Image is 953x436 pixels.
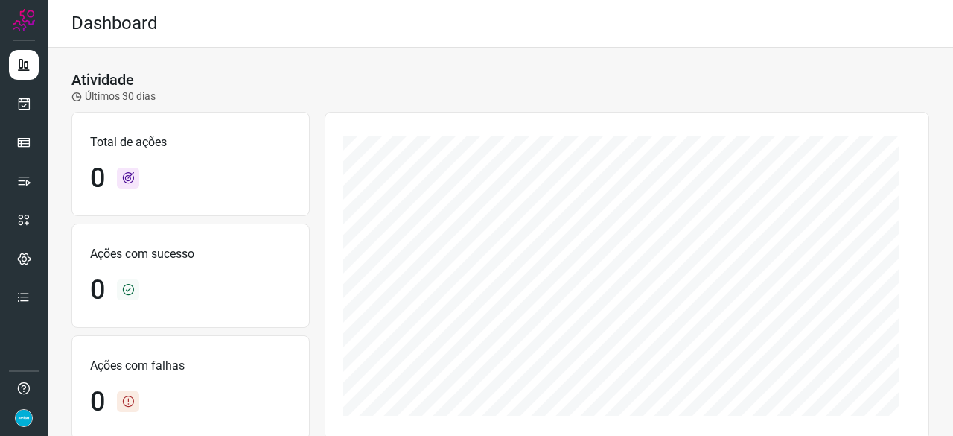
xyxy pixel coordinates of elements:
[90,357,291,375] p: Ações com falhas
[90,133,291,151] p: Total de ações
[90,162,105,195] h1: 0
[71,13,158,34] h2: Dashboard
[90,274,105,306] h1: 0
[71,71,134,89] h3: Atividade
[13,9,35,31] img: Logo
[71,89,156,104] p: Últimos 30 dias
[15,409,33,427] img: 4352b08165ebb499c4ac5b335522ff74.png
[90,245,291,263] p: Ações com sucesso
[90,386,105,418] h1: 0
